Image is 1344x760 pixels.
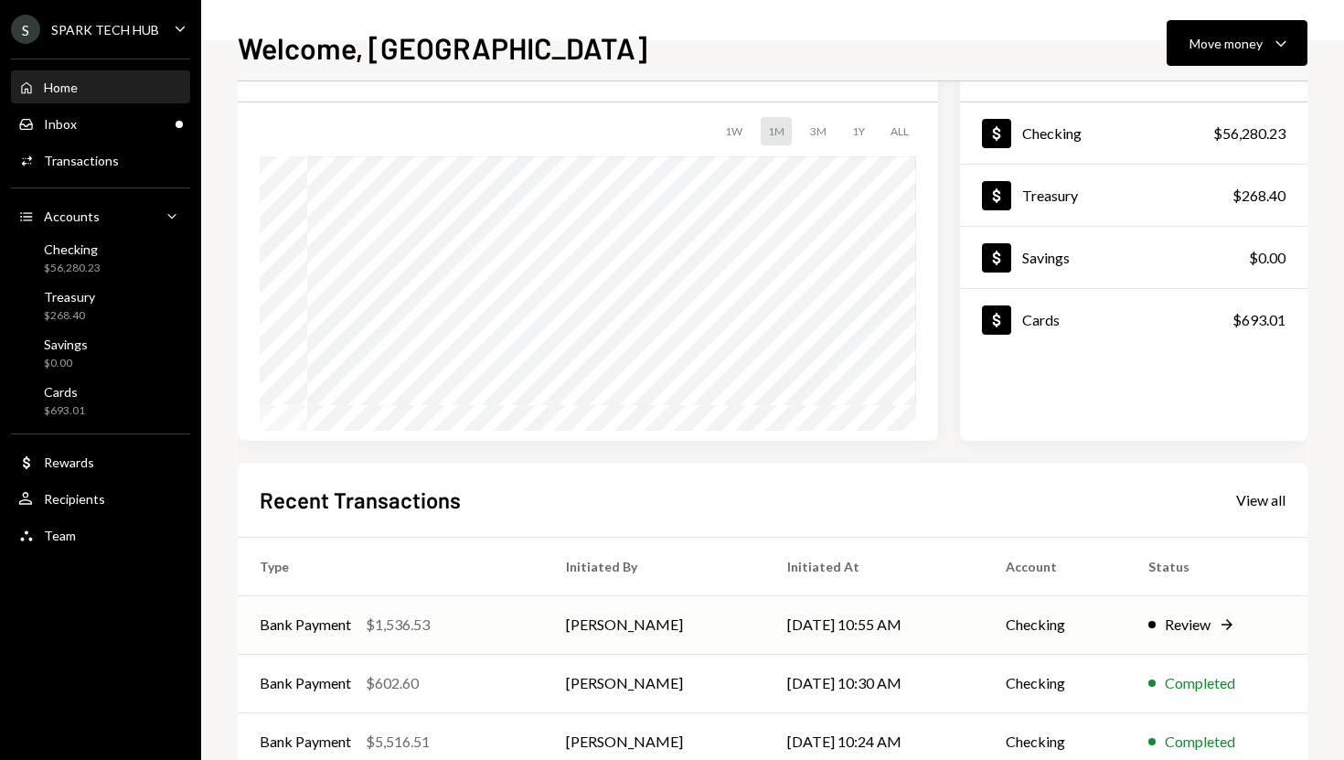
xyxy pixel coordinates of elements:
div: Cards [1022,311,1060,328]
div: Team [44,528,76,543]
div: Transactions [44,153,119,168]
div: Bank Payment [260,614,351,636]
div: Completed [1165,672,1235,694]
a: Savings$0.00 [960,227,1307,288]
div: $5,516.51 [366,731,430,753]
div: Savings [44,337,88,352]
td: Checking [984,595,1126,654]
a: Treasury$268.40 [960,165,1307,226]
a: Rewards [11,445,190,478]
a: Inbox [11,107,190,140]
div: Treasury [1022,187,1078,204]
div: $693.01 [1232,309,1285,331]
a: Cards$693.01 [960,289,1307,350]
div: $0.00 [1249,247,1285,269]
a: Transactions [11,144,190,177]
th: Initiated At [765,537,983,595]
a: Recipients [11,482,190,515]
div: 3M [803,117,834,145]
div: $693.01 [44,403,85,419]
td: Checking [984,654,1126,712]
div: 1Y [845,117,872,145]
th: Initiated By [544,537,766,595]
div: Recipients [44,491,105,507]
div: Completed [1165,731,1235,753]
h1: Welcome, [GEOGRAPHIC_DATA] [238,29,647,66]
div: $602.60 [366,672,419,694]
h2: Recent Transactions [260,485,461,515]
div: Bank Payment [260,672,351,694]
div: 1W [718,117,750,145]
th: Account [984,537,1126,595]
th: Type [238,537,544,595]
td: [DATE] 10:30 AM [765,654,983,712]
button: Move money [1167,20,1307,66]
td: [PERSON_NAME] [544,654,766,712]
td: [DATE] 10:55 AM [765,595,983,654]
div: Inbox [44,116,77,132]
div: 1M [761,117,792,145]
div: Move money [1189,34,1263,53]
div: $56,280.23 [44,261,101,276]
div: $1,536.53 [366,614,430,636]
div: View all [1236,491,1285,509]
a: Checking$56,280.23 [11,236,190,280]
a: Treasury$268.40 [11,284,190,327]
div: ALL [883,117,916,145]
div: $268.40 [1232,185,1285,207]
div: Accounts [44,209,100,224]
th: Status [1126,537,1307,595]
div: $268.40 [44,308,95,324]
div: Cards [44,384,85,400]
td: [PERSON_NAME] [544,595,766,654]
div: Treasury [44,289,95,305]
div: Review [1165,614,1211,636]
a: Checking$56,280.23 [960,102,1307,164]
div: Savings [1022,249,1070,266]
a: Cards$693.01 [11,379,190,423]
div: Bank Payment [260,731,351,753]
a: Savings$0.00 [11,331,190,375]
a: Accounts [11,199,190,232]
a: View all [1236,489,1285,509]
a: Team [11,519,190,551]
div: S [11,15,40,44]
div: $56,280.23 [1213,123,1285,145]
div: $0.00 [44,356,88,371]
div: Checking [1022,124,1082,142]
div: Home [44,80,78,95]
div: SPARK TECH HUB [51,22,159,37]
a: Home [11,70,190,103]
div: Rewards [44,455,94,470]
div: Checking [44,241,101,257]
